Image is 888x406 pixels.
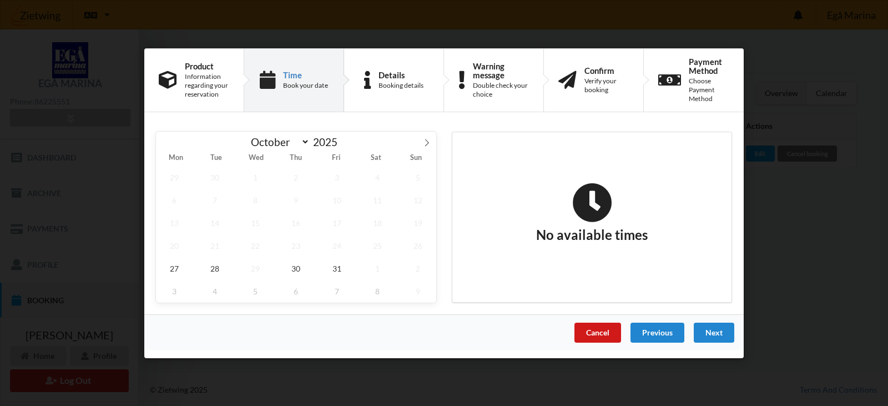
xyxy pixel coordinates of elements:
div: Book your date [283,81,328,90]
span: October 18, 2025 [359,211,396,234]
span: November 1, 2025 [359,257,396,279]
span: October 31, 2025 [319,257,355,279]
span: October 19, 2025 [400,211,436,234]
span: November 3, 2025 [156,279,193,302]
span: November 5, 2025 [237,279,274,302]
span: October 9, 2025 [278,188,315,211]
span: October 30, 2025 [278,257,315,279]
span: October 23, 2025 [278,234,315,257]
span: October 3, 2025 [319,166,355,188]
span: Thu [276,154,316,162]
span: November 9, 2025 [400,279,436,302]
span: September 30, 2025 [196,166,233,188]
span: October 13, 2025 [156,211,193,234]
span: October 24, 2025 [319,234,355,257]
span: November 7, 2025 [319,279,355,302]
span: October 28, 2025 [196,257,233,279]
span: October 7, 2025 [196,188,233,211]
input: Year [310,136,346,148]
span: October 1, 2025 [237,166,274,188]
span: November 2, 2025 [400,257,436,279]
div: Verify your booking [584,77,629,94]
span: October 20, 2025 [156,234,193,257]
span: November 6, 2025 [278,279,315,302]
span: October 5, 2025 [400,166,436,188]
div: Booking details [379,81,423,90]
span: November 4, 2025 [196,279,233,302]
div: Confirm [584,66,629,74]
div: Warning message [473,61,529,79]
span: October 15, 2025 [237,211,274,234]
span: Mon [156,154,196,162]
span: October 14, 2025 [196,211,233,234]
span: October 29, 2025 [237,257,274,279]
span: Sun [396,154,436,162]
div: Payment Method [689,57,729,74]
div: Double check your choice [473,81,529,99]
span: October 27, 2025 [156,257,193,279]
div: Product [185,61,229,70]
span: October 25, 2025 [359,234,396,257]
span: October 26, 2025 [400,234,436,257]
span: November 8, 2025 [359,279,396,302]
span: October 2, 2025 [278,166,315,188]
div: Next [694,322,734,342]
span: October 12, 2025 [400,188,436,211]
span: Wed [236,154,276,162]
span: October 6, 2025 [156,188,193,211]
span: Sat [356,154,396,162]
span: October 21, 2025 [196,234,233,257]
span: October 16, 2025 [278,211,315,234]
span: October 17, 2025 [319,211,355,234]
select: Month [246,135,310,149]
div: Time [283,70,328,79]
span: October 10, 2025 [319,188,355,211]
span: October 4, 2025 [359,166,396,188]
span: Tue [196,154,236,162]
h2: No available times [536,182,648,243]
div: Cancel [574,322,621,342]
div: Previous [630,322,684,342]
span: Fri [316,154,356,162]
span: October 8, 2025 [237,188,274,211]
div: Choose Payment Method [689,77,729,103]
span: October 22, 2025 [237,234,274,257]
div: Information regarding your reservation [185,72,229,99]
div: Details [379,70,423,79]
span: September 29, 2025 [156,166,193,188]
span: October 11, 2025 [359,188,396,211]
